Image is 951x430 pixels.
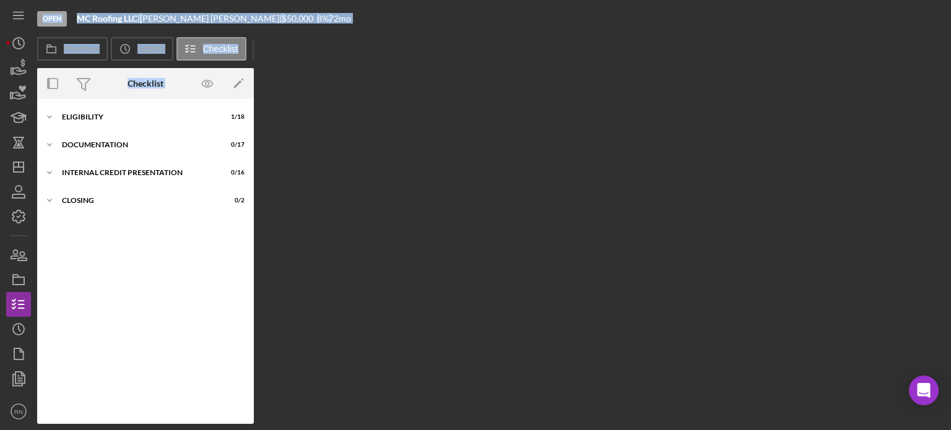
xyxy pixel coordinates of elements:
[203,44,238,54] label: Checklist
[137,44,165,54] label: Activity
[37,37,108,61] button: Overview
[128,79,163,88] div: Checklist
[222,141,245,148] div: 0 / 17
[140,14,282,24] div: [PERSON_NAME] [PERSON_NAME] |
[6,399,31,424] button: RN
[329,14,351,24] div: 72 mo
[282,13,313,24] span: $50,000
[111,37,173,61] button: Activity
[14,408,23,415] text: RN
[62,197,214,204] div: CLOSING
[909,376,939,405] div: Open Intercom Messenger
[77,14,140,24] div: |
[222,169,245,176] div: 0 / 16
[77,13,137,24] b: MC Roofing LLC
[64,44,100,54] label: Overview
[317,14,329,24] div: 8 %
[176,37,246,61] button: Checklist
[37,11,67,27] div: Open
[62,141,214,148] div: Documentation
[62,169,214,176] div: Internal Credit Presentation
[222,113,245,121] div: 1 / 18
[222,197,245,204] div: 0 / 2
[62,113,214,121] div: Eligibility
